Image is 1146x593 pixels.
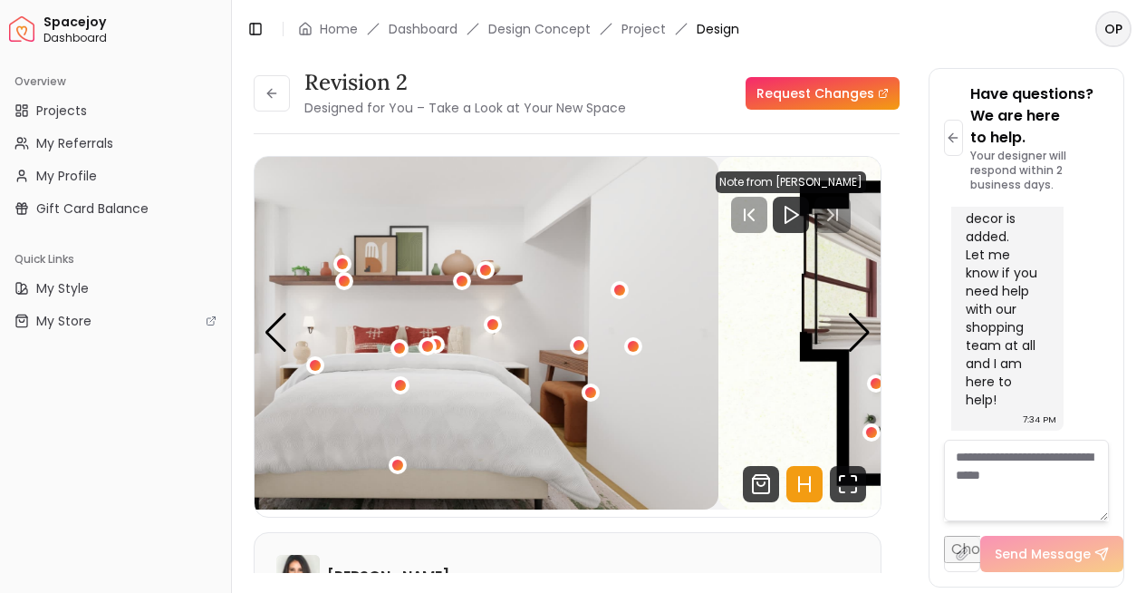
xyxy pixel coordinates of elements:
div: Note from [PERSON_NAME] [716,171,866,193]
span: Projects [36,102,87,120]
a: Dashboard [389,20,457,38]
button: OP [1095,11,1132,47]
div: Carousel [255,157,881,510]
div: Next slide [847,313,872,353]
svg: Shop Products from this design [743,466,779,502]
div: Quick Links [7,245,224,274]
h6: [PERSON_NAME] [327,566,449,588]
a: Home [320,20,358,38]
div: 7:34 PM [1023,411,1056,429]
small: Designed for You – Take a Look at Your New Space [304,99,626,117]
img: Spacejoy Logo [9,16,34,42]
span: My Referrals [36,134,113,152]
a: Projects [7,96,224,125]
a: My Profile [7,161,224,190]
div: Previous slide [264,313,288,353]
p: Have questions? We are here to help. [970,83,1109,149]
span: Dashboard [43,31,224,45]
img: Design Render 3 [92,157,718,510]
div: Hey great! I do have it rendering since your shoppable items for Out of stock decor is added. Let... [966,83,1046,409]
svg: Fullscreen [830,466,866,502]
a: My Store [7,306,224,335]
a: Request Changes [746,77,900,110]
span: Gift Card Balance [36,199,149,218]
svg: Hotspots Toggle [786,466,823,502]
span: My Store [36,312,91,330]
span: Design [697,20,739,38]
a: Project [621,20,666,38]
a: My Style [7,274,224,303]
div: Overview [7,67,224,96]
a: Spacejoy [9,16,34,42]
h3: Revision 2 [304,68,626,97]
nav: breadcrumb [298,20,739,38]
span: My Profile [36,167,97,185]
div: 3 / 4 [92,157,718,510]
a: My Referrals [7,129,224,158]
svg: Play [780,204,802,226]
span: OP [1097,13,1130,45]
span: Spacejoy [43,15,224,31]
span: My Style [36,279,89,297]
a: Gift Card Balance [7,194,224,223]
p: Your designer will respond within 2 business days. [970,149,1109,192]
li: Design Concept [488,20,591,38]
